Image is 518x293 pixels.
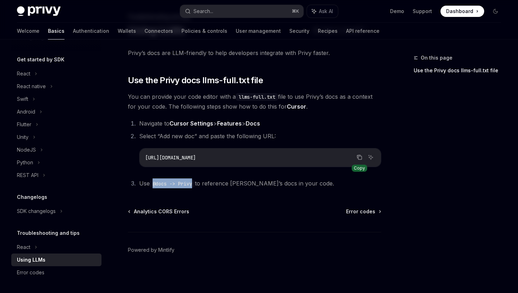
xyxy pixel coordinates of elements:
[181,23,227,39] a: Policies & controls
[145,154,196,161] span: [URL][DOMAIN_NAME]
[287,103,306,110] a: Cursor
[446,8,473,15] span: Dashboard
[139,180,334,187] span: Use to reference [PERSON_NAME]’s docs in your code.
[17,268,44,277] div: Error codes
[440,6,484,17] a: Dashboard
[17,55,64,64] h5: Get started by SDK
[48,23,64,39] a: Basics
[236,23,281,39] a: User management
[128,92,381,111] span: You can provide your code editor with a file to use Privy’s docs as a context for your code. The ...
[414,65,507,76] a: Use the Privy docs llms-full.txt file
[355,153,364,162] button: Copy the contents from the code block
[17,146,36,154] div: NodeJS
[17,82,46,91] div: React native
[150,180,195,188] code: @docs -> Privy
[144,23,173,39] a: Connectors
[246,120,260,127] strong: Docs
[134,208,189,215] span: Analytics CORS Errors
[11,254,101,266] a: Using LLMs
[128,75,263,86] span: Use the Privy docs llms-full.txt file
[128,48,381,58] span: Privy’s docs are LLM-friendly to help developers integrate with Privy faster.
[17,120,31,129] div: Flutter
[292,8,299,14] span: ⌘ K
[17,243,30,251] div: React
[352,165,367,172] div: Copy
[17,207,56,215] div: SDK changelogs
[17,256,45,264] div: Using LLMs
[346,23,380,39] a: API reference
[17,95,28,103] div: Swift
[169,120,213,127] strong: Cursor Settings
[17,193,47,201] h5: Changelogs
[139,133,276,140] span: Select “Add new doc” and paste the following URL:
[289,23,309,39] a: Security
[17,229,80,237] h5: Troubleshooting and tips
[346,208,375,215] span: Error codes
[366,153,375,162] button: Ask AI
[17,108,35,116] div: Android
[17,171,38,179] div: REST API
[139,120,260,127] span: Navigate to > >
[217,120,242,127] strong: Features
[73,23,109,39] a: Authentication
[17,23,39,39] a: Welcome
[129,208,189,215] a: Analytics CORS Errors
[118,23,136,39] a: Wallets
[346,208,381,215] a: Error codes
[490,6,501,17] button: Toggle dark mode
[318,23,338,39] a: Recipes
[307,5,338,18] button: Ask AI
[413,8,432,15] a: Support
[17,158,33,167] div: Python
[421,54,452,62] span: On this page
[11,266,101,279] a: Error codes
[17,6,61,16] img: dark logo
[17,133,29,141] div: Unity
[319,8,333,15] span: Ask AI
[17,69,30,78] div: React
[193,7,213,16] div: Search...
[180,5,303,18] button: Search...⌘K
[236,93,278,101] code: llms-full.txt
[390,8,404,15] a: Demo
[128,246,174,254] a: Powered by Mintlify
